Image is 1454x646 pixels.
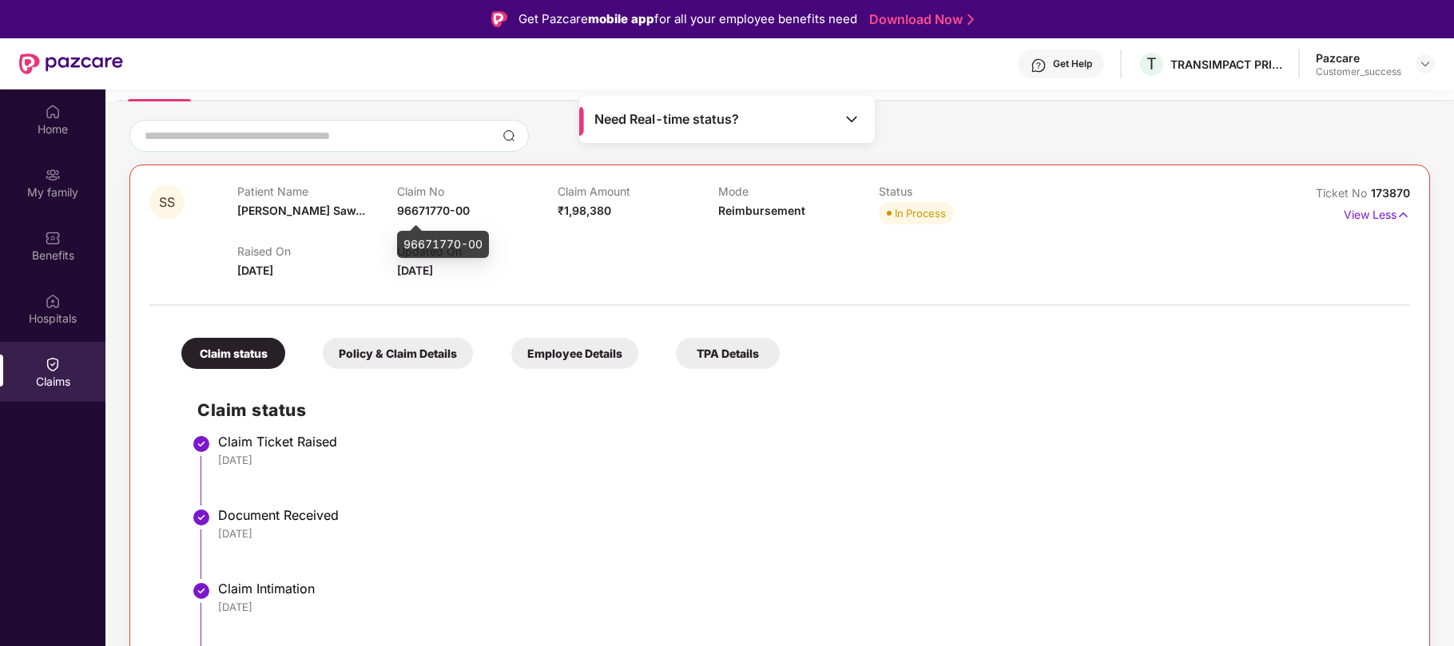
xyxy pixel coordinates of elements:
div: Employee Details [511,338,638,369]
span: Need Real-time status? [594,111,739,128]
span: Ticket No [1316,186,1371,200]
img: svg+xml;base64,PHN2ZyBpZD0iU3RlcC1Eb25lLTMyeDMyIiB4bWxucz0iaHR0cDovL3d3dy53My5vcmcvMjAwMC9zdmciIH... [192,434,211,454]
div: TRANSIMPACT PRIVATE LIMITED [1170,57,1282,72]
div: Claim Ticket Raised [218,434,1394,450]
img: svg+xml;base64,PHN2ZyBpZD0iSG9zcGl0YWxzIiB4bWxucz0iaHR0cDovL3d3dy53My5vcmcvMjAwMC9zdmciIHdpZHRoPS... [45,293,61,309]
p: Status [879,184,1039,198]
div: Get Help [1053,57,1092,70]
div: In Process [895,205,946,221]
img: Logo [491,11,507,27]
span: SS [159,196,175,209]
img: svg+xml;base64,PHN2ZyBpZD0iU3RlcC1Eb25lLTMyeDMyIiB4bWxucz0iaHR0cDovL3d3dy53My5vcmcvMjAwMC9zdmciIH... [192,508,211,527]
div: Claim Intimation [218,581,1394,596]
img: Stroke [967,11,974,28]
img: svg+xml;base64,PHN2ZyBpZD0iQ2xhaW0iIHhtbG5zPSJodHRwOi8vd3d3LnczLm9yZy8yMDAwL3N2ZyIgd2lkdGg9IjIwIi... [45,356,61,372]
div: Pazcare [1316,50,1401,65]
img: svg+xml;base64,PHN2ZyBpZD0iRHJvcGRvd24tMzJ4MzIiIHhtbG5zPSJodHRwOi8vd3d3LnczLm9yZy8yMDAwL3N2ZyIgd2... [1419,57,1432,70]
span: [PERSON_NAME] Saw... [237,204,365,217]
p: Raised On [237,244,398,258]
h2: Claim status [197,397,1394,423]
div: Customer_success [1316,65,1401,78]
img: svg+xml;base64,PHN2ZyB3aWR0aD0iMjAiIGhlaWdodD0iMjAiIHZpZXdCb3g9IjAgMCAyMCAyMCIgZmlsbD0ibm9uZSIgeG... [45,167,61,183]
img: svg+xml;base64,PHN2ZyBpZD0iU2VhcmNoLTMyeDMyIiB4bWxucz0iaHR0cDovL3d3dy53My5vcmcvMjAwMC9zdmciIHdpZH... [503,129,515,142]
img: New Pazcare Logo [19,54,123,74]
span: [DATE] [397,264,433,277]
strong: mobile app [588,11,654,26]
img: svg+xml;base64,PHN2ZyBpZD0iU3RlcC1Eb25lLTMyeDMyIiB4bWxucz0iaHR0cDovL3d3dy53My5vcmcvMjAwMC9zdmciIH... [192,581,211,600]
span: T [1146,54,1157,73]
a: Download Now [869,11,969,28]
img: svg+xml;base64,PHN2ZyBpZD0iQmVuZWZpdHMiIHhtbG5zPSJodHRwOi8vd3d3LnczLm9yZy8yMDAwL3N2ZyIgd2lkdGg9Ij... [45,230,61,246]
div: 96671770-00 [397,231,489,258]
p: Claim No [397,184,558,198]
img: svg+xml;base64,PHN2ZyBpZD0iSG9tZSIgeG1sbnM9Imh0dHA6Ly93d3cudzMub3JnLzIwMDAvc3ZnIiB3aWR0aD0iMjAiIG... [45,104,61,120]
div: [DATE] [218,453,1394,467]
p: View Less [1344,202,1410,224]
div: TPA Details [676,338,780,369]
div: [DATE] [218,526,1394,541]
p: Patient Name [237,184,398,198]
div: Get Pazcare for all your employee benefits need [518,10,857,29]
img: svg+xml;base64,PHN2ZyB4bWxucz0iaHR0cDovL3d3dy53My5vcmcvMjAwMC9zdmciIHdpZHRoPSIxNyIgaGVpZ2h0PSIxNy... [1396,206,1410,224]
span: ₹1,98,380 [558,204,611,217]
div: Document Received [218,507,1394,523]
span: Reimbursement [718,204,805,217]
img: Toggle Icon [844,111,860,127]
div: Policy & Claim Details [323,338,473,369]
p: Mode [718,184,879,198]
span: [DATE] [237,264,273,277]
img: svg+xml;base64,PHN2ZyBpZD0iSGVscC0zMngzMiIgeG1sbnM9Imh0dHA6Ly93d3cudzMub3JnLzIwMDAvc3ZnIiB3aWR0aD... [1031,57,1047,73]
div: [DATE] [218,600,1394,614]
span: 96671770-00 [397,204,470,217]
div: Claim status [181,338,285,369]
p: Claim Amount [558,184,718,198]
span: 173870 [1371,186,1410,200]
